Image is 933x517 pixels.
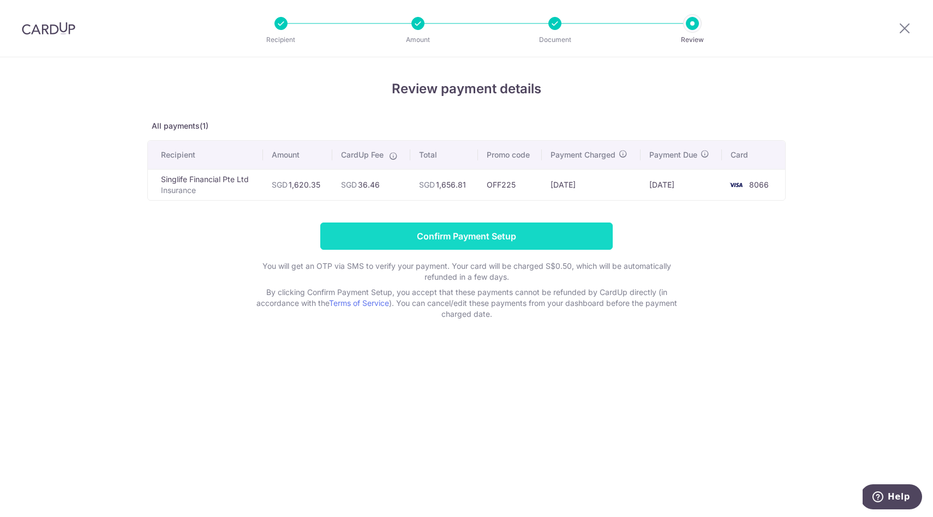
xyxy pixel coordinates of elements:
[147,79,786,99] h4: Review payment details
[263,169,332,200] td: 1,620.35
[722,141,785,169] th: Card
[542,169,641,200] td: [DATE]
[419,180,435,189] span: SGD
[272,180,288,189] span: SGD
[248,261,685,282] p: You will get an OTP via SMS to verify your payment. Your card will be charged S$0.50, which will ...
[320,223,613,250] input: Confirm Payment Setup
[341,180,357,189] span: SGD
[410,169,478,200] td: 1,656.81
[749,180,769,189] span: 8066
[551,149,615,160] span: Payment Charged
[148,169,263,200] td: Singlife Financial Pte Ltd
[161,185,254,196] p: Insurance
[329,298,389,308] a: Terms of Service
[863,484,922,512] iframe: Opens a widget where you can find more information
[22,22,75,35] img: CardUp
[147,121,786,131] p: All payments(1)
[725,178,747,191] img: <span class="translation_missing" title="translation missing: en.account_steps.new_confirm_form.b...
[148,141,263,169] th: Recipient
[515,34,595,45] p: Document
[248,287,685,320] p: By clicking Confirm Payment Setup, you accept that these payments cannot be refunded by CardUp di...
[378,34,458,45] p: Amount
[263,141,332,169] th: Amount
[410,141,478,169] th: Total
[478,141,542,169] th: Promo code
[478,169,542,200] td: OFF225
[641,169,722,200] td: [DATE]
[341,149,384,160] span: CardUp Fee
[332,169,410,200] td: 36.46
[652,34,733,45] p: Review
[649,149,697,160] span: Payment Due
[241,34,321,45] p: Recipient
